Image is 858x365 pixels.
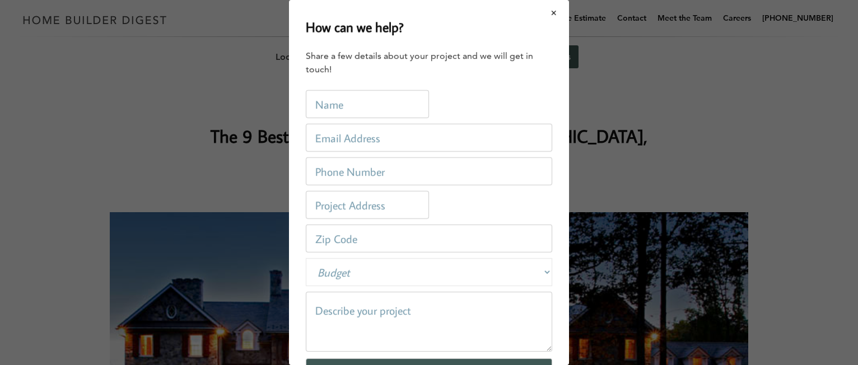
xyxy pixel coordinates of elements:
div: Share a few details about your project and we will get in touch! [306,49,552,76]
h2: How can we help? [306,17,404,37]
input: Zip Code [306,224,552,252]
input: Name [306,90,429,118]
input: Phone Number [306,157,552,185]
input: Project Address [306,191,429,219]
button: Close modal [539,1,569,25]
input: Email Address [306,124,552,152]
iframe: Drift Widget Chat Controller [643,285,845,352]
